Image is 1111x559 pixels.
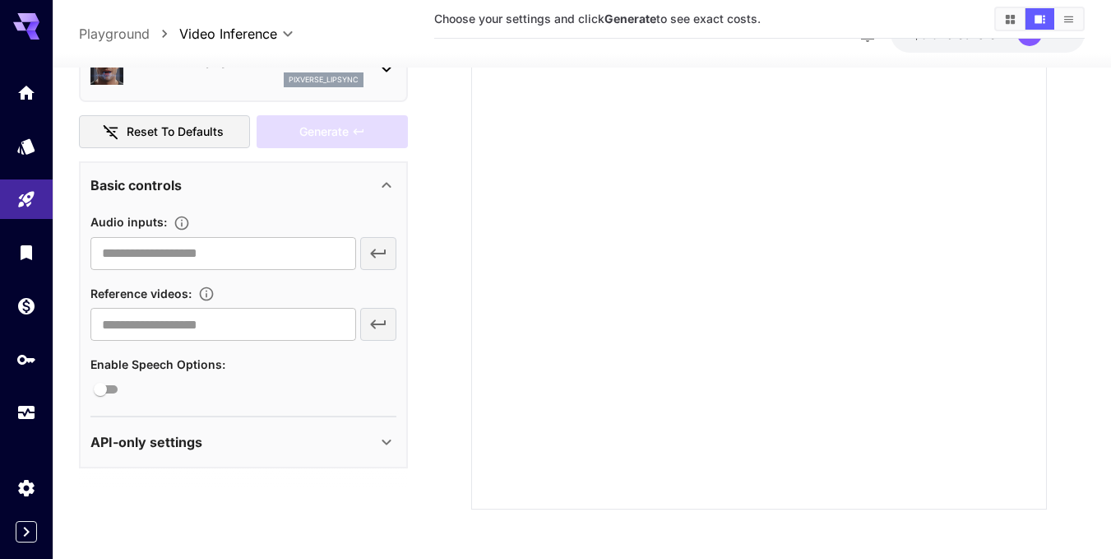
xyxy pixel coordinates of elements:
span: Choose your settings and click to see exact costs. [434,12,761,26]
div: Playground [16,189,36,210]
button: Add input audio. Supported formats: UUID, public URL [167,215,197,231]
div: Settings [16,477,36,498]
p: Basic controls [90,175,182,195]
button: Show media in list view [1054,8,1083,30]
a: Playground [79,24,150,44]
button: Add a reference video. Supported formats: UUID, public URL [192,286,221,302]
p: pixverse_lipsync [289,74,359,86]
button: Show media in grid view [996,8,1025,30]
b: Generate [604,12,656,26]
p: API-only settings [90,432,202,452]
div: Home [16,82,36,103]
div: Show media in grid viewShow media in video viewShow media in list view [994,7,1085,31]
div: API-only settings [90,422,396,462]
span: Enable Speech Options : [90,357,225,371]
div: Please add at least one field [257,115,408,149]
button: Show media in video view [1025,8,1054,30]
nav: breadcrumb [79,24,179,44]
span: Video Inference [179,24,277,44]
span: Audio inputs : [90,215,167,229]
span: Reference videos : [90,286,192,300]
button: Reset to defaults [79,115,250,149]
div: Basic controls [90,165,396,205]
div: Wallet [16,296,36,316]
div: PixVerse Lipsyncpixverse_lipsync [90,44,396,94]
div: Usage [16,403,36,423]
span: credits left [947,27,1004,41]
div: Models [16,136,36,156]
span: -$0.01 [907,27,947,41]
div: Library [16,242,36,263]
div: API Keys [16,349,36,370]
button: Expand sidebar [16,521,37,543]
